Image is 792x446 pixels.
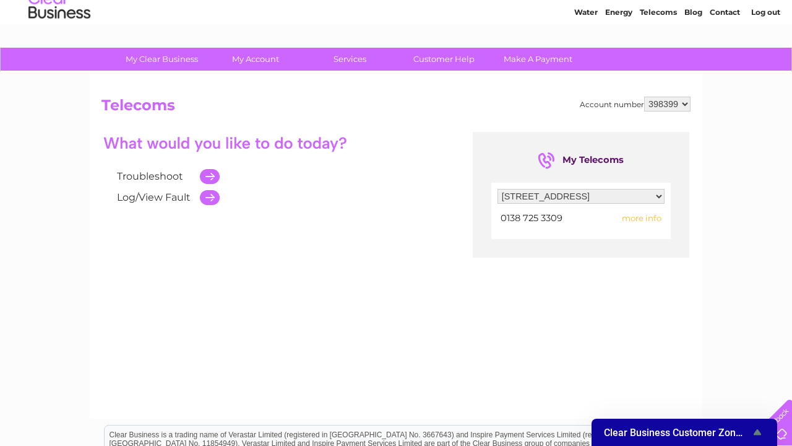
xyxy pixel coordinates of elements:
a: My Clear Business [111,48,213,71]
img: logo.png [28,32,91,70]
a: Customer Help [393,48,495,71]
a: Make A Payment [487,48,589,71]
div: Account number [580,97,691,111]
span: Clear Business Customer Zone Survey [604,427,750,439]
button: Show survey - Clear Business Customer Zone Survey [604,425,765,440]
a: Energy [605,53,632,62]
a: Water [574,53,598,62]
a: Log out [751,53,780,62]
a: Contact [710,53,740,62]
a: Troubleshoot [117,170,183,182]
a: Services [299,48,401,71]
h2: Telecoms [101,97,691,120]
a: Log/View Fault [117,191,191,203]
span: more info [622,213,661,223]
a: My Account [205,48,307,71]
a: Blog [684,53,702,62]
div: Clear Business is a trading name of Verastar Limited (registered in [GEOGRAPHIC_DATA] No. 3667643... [105,7,689,60]
div: My Telecoms [538,151,624,170]
a: Telecoms [640,53,677,62]
span: 0138 725 3309 [501,212,562,224]
a: 0333 014 3131 [559,6,644,22]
